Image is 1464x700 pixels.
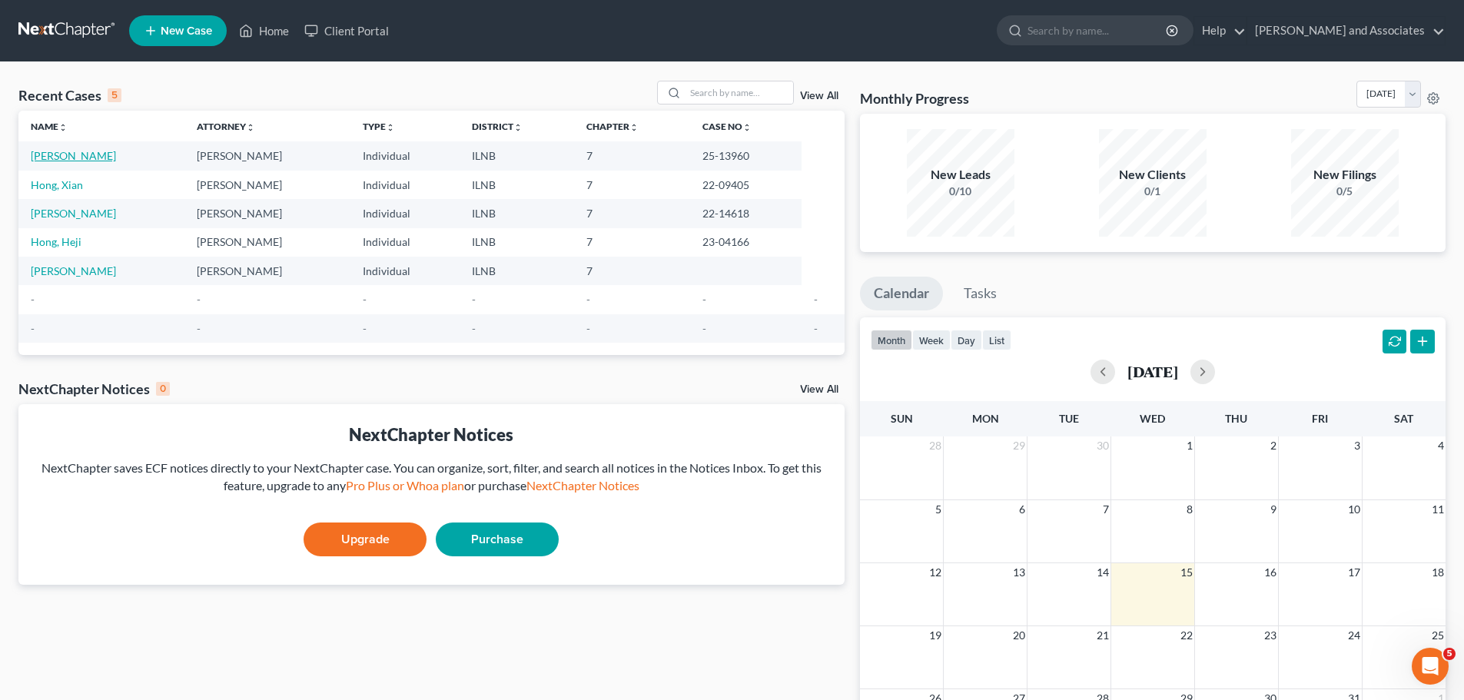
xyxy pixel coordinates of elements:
[363,121,395,132] a: Typeunfold_more
[907,166,1014,184] div: New Leads
[513,123,523,132] i: unfold_more
[1011,563,1027,582] span: 13
[363,322,367,335] span: -
[304,523,427,556] a: Upgrade
[814,322,818,335] span: -
[460,228,573,257] td: ILNB
[184,257,350,285] td: [PERSON_NAME]
[1269,436,1278,455] span: 2
[1353,436,1362,455] span: 3
[108,88,121,102] div: 5
[436,523,559,556] a: Purchase
[31,322,35,335] span: -
[586,121,639,132] a: Chapterunfold_more
[1099,184,1207,199] div: 0/1
[31,459,832,495] div: NextChapter saves ECF notices directly to your NextChapter case. You can organize, sort, filter, ...
[1263,563,1278,582] span: 16
[574,199,690,227] td: 7
[686,81,793,104] input: Search by name...
[860,277,943,310] a: Calendar
[972,412,999,425] span: Mon
[574,141,690,170] td: 7
[1095,563,1110,582] span: 14
[363,293,367,306] span: -
[574,257,690,285] td: 7
[31,293,35,306] span: -
[1179,626,1194,645] span: 22
[472,121,523,132] a: Districtunfold_more
[586,293,590,306] span: -
[1346,626,1362,645] span: 24
[934,500,943,519] span: 5
[1179,563,1194,582] span: 15
[1127,363,1178,380] h2: [DATE]
[31,149,116,162] a: [PERSON_NAME]
[460,257,573,285] td: ILNB
[31,423,832,446] div: NextChapter Notices
[1027,16,1168,45] input: Search by name...
[350,257,460,285] td: Individual
[1430,563,1446,582] span: 18
[18,380,170,398] div: NextChapter Notices
[891,412,913,425] span: Sun
[1101,500,1110,519] span: 7
[1059,412,1079,425] span: Tue
[702,293,706,306] span: -
[907,184,1014,199] div: 0/10
[1443,648,1456,660] span: 5
[350,141,460,170] td: Individual
[690,141,802,170] td: 25-13960
[800,384,838,395] a: View All
[1430,500,1446,519] span: 11
[702,121,752,132] a: Case Nounfold_more
[31,264,116,277] a: [PERSON_NAME]
[386,123,395,132] i: unfold_more
[460,141,573,170] td: ILNB
[912,330,951,350] button: week
[31,178,83,191] a: Hong, Xian
[800,91,838,101] a: View All
[1225,412,1247,425] span: Thu
[1095,436,1110,455] span: 30
[814,293,818,306] span: -
[1185,436,1194,455] span: 1
[951,330,982,350] button: day
[156,382,170,396] div: 0
[58,123,68,132] i: unfold_more
[629,123,639,132] i: unfold_more
[1291,184,1399,199] div: 0/5
[1346,563,1362,582] span: 17
[184,171,350,199] td: [PERSON_NAME]
[928,626,943,645] span: 19
[1291,166,1399,184] div: New Filings
[472,322,476,335] span: -
[31,207,116,220] a: [PERSON_NAME]
[702,322,706,335] span: -
[982,330,1011,350] button: list
[31,235,81,248] a: Hong, Heji
[1185,500,1194,519] span: 8
[1247,17,1445,45] a: [PERSON_NAME] and Associates
[31,121,68,132] a: Nameunfold_more
[1269,500,1278,519] span: 9
[950,277,1011,310] a: Tasks
[1394,412,1413,425] span: Sat
[161,25,212,37] span: New Case
[1099,166,1207,184] div: New Clients
[574,171,690,199] td: 7
[350,171,460,199] td: Individual
[346,478,464,493] a: Pro Plus or Whoa plan
[1430,626,1446,645] span: 25
[1436,436,1446,455] span: 4
[1011,436,1027,455] span: 29
[860,89,969,108] h3: Monthly Progress
[742,123,752,132] i: unfold_more
[350,199,460,227] td: Individual
[297,17,397,45] a: Client Portal
[197,121,255,132] a: Attorneyunfold_more
[197,293,201,306] span: -
[350,228,460,257] td: Individual
[586,322,590,335] span: -
[871,330,912,350] button: month
[526,478,639,493] a: NextChapter Notices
